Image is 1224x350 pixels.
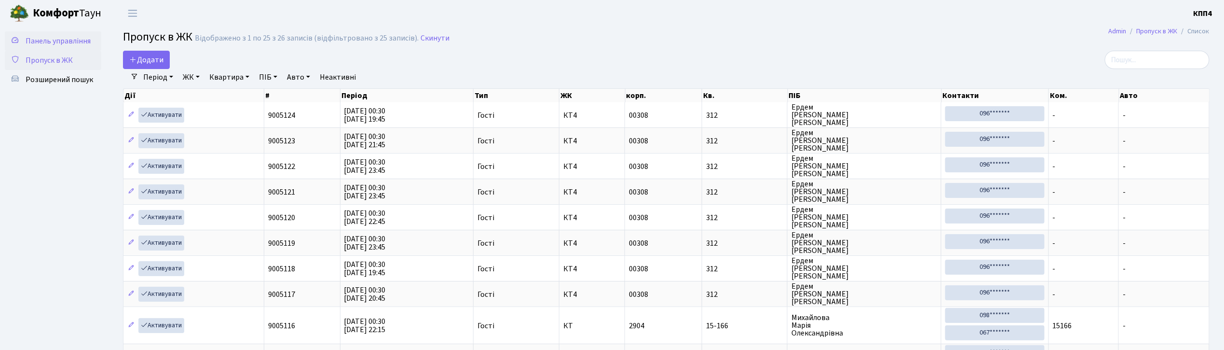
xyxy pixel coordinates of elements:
span: Ердем [PERSON_NAME] [PERSON_NAME] [791,154,937,178]
th: # [264,89,340,102]
span: - [1053,289,1056,300]
img: logo.png [10,4,29,23]
a: Період [139,69,177,85]
span: [DATE] 00:30 [DATE] 22:15 [344,316,386,335]
span: 9005124 [268,110,295,121]
span: 312 [706,214,783,222]
a: Неактивні [316,69,360,85]
span: 9005116 [268,321,295,331]
span: Таун [33,5,101,22]
b: Комфорт [33,5,79,21]
span: - [1053,212,1056,223]
span: 312 [706,239,783,247]
span: Гості [477,112,494,119]
span: КТ4 [563,188,621,196]
span: Панель управління [26,36,91,46]
span: 9005119 [268,238,295,249]
span: Пропуск в ЖК [123,28,192,45]
span: Ердем [PERSON_NAME] [PERSON_NAME] [791,180,937,203]
span: 9005117 [268,289,295,300]
a: Активувати [138,133,184,148]
span: 00308 [629,212,648,223]
span: - [1123,110,1126,121]
span: Гості [477,163,494,170]
span: Ердем [PERSON_NAME] [PERSON_NAME] [791,257,937,280]
span: [DATE] 00:30 [DATE] 23:45 [344,157,386,176]
a: Admin [1109,26,1127,36]
th: Авто [1119,89,1210,102]
span: Ердем [PERSON_NAME] [PERSON_NAME] [791,129,937,152]
span: 00308 [629,238,648,249]
th: Ком. [1049,89,1119,102]
span: Додати [129,55,163,65]
a: Активувати [138,159,184,174]
span: 00308 [629,289,648,300]
th: Тип [474,89,559,102]
a: Активувати [138,318,184,333]
span: 312 [706,163,783,170]
span: 312 [706,112,783,119]
span: - [1123,264,1126,274]
th: ЖК [559,89,625,102]
th: Дії [123,89,264,102]
span: - [1123,136,1126,146]
span: [DATE] 00:30 [DATE] 23:45 [344,182,386,201]
span: [DATE] 00:30 [DATE] 19:45 [344,106,386,125]
a: Додати [123,51,170,69]
span: - [1123,212,1126,223]
span: 00308 [629,110,648,121]
span: [DATE] 00:30 [DATE] 23:45 [344,234,386,252]
span: Гості [477,322,494,330]
span: КТ4 [563,291,621,298]
a: КПП4 [1194,8,1212,19]
th: Кв. [702,89,788,102]
span: 9005120 [268,212,295,223]
span: 312 [706,188,783,196]
a: Активувати [138,210,184,225]
a: Активувати [138,287,184,302]
button: Переключити навігацію [121,5,145,21]
span: 00308 [629,161,648,172]
a: ЖК [179,69,204,85]
span: Гості [477,265,494,273]
li: Список [1178,26,1210,37]
span: 312 [706,265,783,273]
a: Активувати [138,261,184,276]
span: Пропуск в ЖК [26,55,73,66]
span: - [1123,161,1126,172]
span: 00308 [629,264,648,274]
a: Панель управління [5,31,101,51]
span: КТ [563,322,621,330]
input: Пошук... [1105,51,1210,69]
span: Михайлова Марія Олександрівна [791,314,937,337]
span: - [1123,238,1126,249]
a: ПІБ [255,69,281,85]
a: Активувати [138,236,184,251]
span: КТ4 [563,265,621,273]
span: - [1053,187,1056,197]
a: Авто [283,69,314,85]
span: [DATE] 00:30 [DATE] 20:45 [344,285,386,304]
a: Скинути [421,34,449,43]
span: 9005121 [268,187,295,197]
span: КТ4 [563,137,621,145]
span: - [1053,161,1056,172]
span: - [1123,187,1126,197]
a: Пропуск в ЖК [1137,26,1178,36]
span: - [1053,136,1056,146]
span: КТ4 [563,239,621,247]
span: Гості [477,239,494,247]
a: Активувати [138,184,184,199]
span: - [1053,264,1056,274]
span: Гості [477,137,494,145]
th: ПІБ [788,89,942,102]
a: Квартира [205,69,253,85]
span: 312 [706,291,783,298]
a: Пропуск в ЖК [5,51,101,70]
a: Активувати [138,108,184,123]
span: КТ4 [563,214,621,222]
span: Ердем [PERSON_NAME] [PERSON_NAME] [791,206,937,229]
span: - [1123,321,1126,331]
div: Відображено з 1 по 25 з 26 записів (відфільтровано з 25 записів). [195,34,419,43]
